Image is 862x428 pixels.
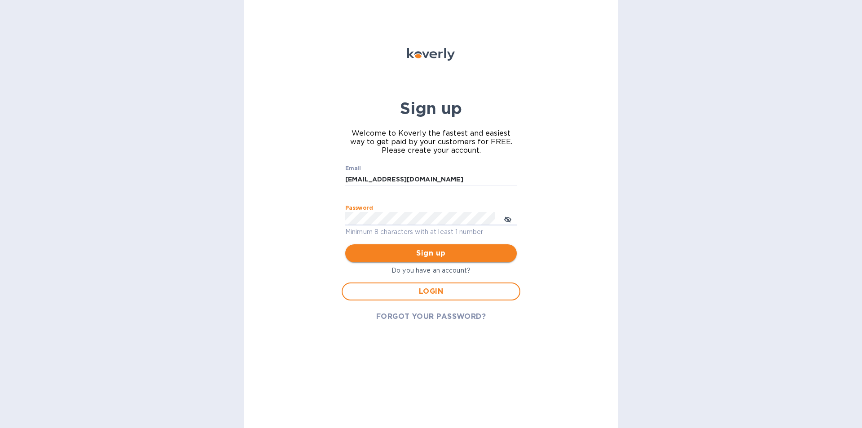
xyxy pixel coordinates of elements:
[345,129,517,154] span: Welcome to Koverly the fastest and easiest way to get paid by your customers for FREE. Please cre...
[345,227,517,237] p: Minimum 8 characters with at least 1 number
[350,286,512,297] span: LOGIN
[499,210,517,228] button: toggle password visibility
[345,244,517,262] button: Sign up
[400,98,462,118] b: Sign up
[352,248,510,259] span: Sign up
[342,282,520,300] button: LOGIN
[369,308,493,326] button: FORGOT YOUR PASSWORD?
[342,266,520,275] p: Do you have an account?
[345,206,373,211] label: Password
[407,48,455,61] img: Koverly
[376,311,486,322] span: FORGOT YOUR PASSWORD?
[345,166,361,172] label: Email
